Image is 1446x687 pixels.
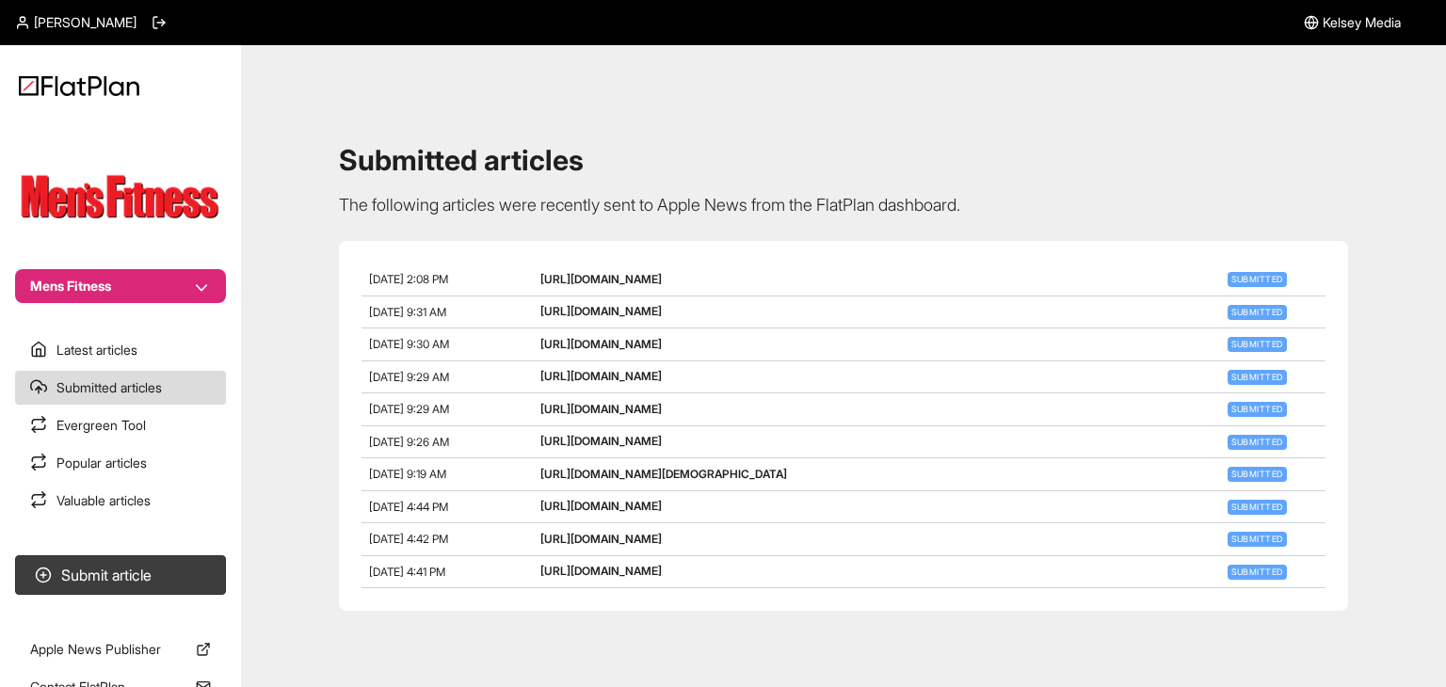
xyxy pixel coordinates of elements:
a: Submitted [1224,369,1291,383]
a: Submitted [1224,401,1291,415]
span: [PERSON_NAME] [34,13,137,32]
span: Submitted [1228,305,1287,320]
a: [URL][DOMAIN_NAME] [540,337,662,351]
span: [DATE] 4:42 PM [369,532,448,546]
a: Submitted [1224,336,1291,350]
span: Submitted [1228,467,1287,482]
span: Submitted [1228,370,1287,385]
a: Submitted [1224,271,1291,285]
a: [URL][DOMAIN_NAME] [540,304,662,318]
a: Evergreen Tool [15,408,226,442]
a: Submitted [1224,499,1291,513]
h1: Submitted articles [339,143,1348,177]
p: The following articles were recently sent to Apple News from the FlatPlan dashboard. [339,192,1348,218]
a: [URL][DOMAIN_NAME] [540,434,662,448]
a: Submitted [1224,466,1291,480]
a: [URL][DOMAIN_NAME] [540,272,662,286]
span: [DATE] 9:19 AM [369,467,446,481]
a: [URL][DOMAIN_NAME] [540,369,662,383]
span: [DATE] 4:44 PM [369,500,448,514]
span: [DATE] 9:26 AM [369,435,449,449]
span: [DATE] 9:31 AM [369,305,446,319]
span: [DATE] 9:30 AM [369,337,449,351]
span: Submitted [1228,500,1287,515]
span: Submitted [1228,532,1287,547]
a: [URL][DOMAIN_NAME] [540,499,662,513]
span: Submitted [1228,402,1287,417]
a: Latest articles [15,333,226,367]
span: [DATE] 9:29 AM [369,402,449,416]
span: [DATE] 2:08 PM [369,272,448,286]
button: Submit article [15,555,226,595]
a: Apple News Publisher [15,632,226,666]
span: Submitted [1228,337,1287,352]
span: Submitted [1228,565,1287,580]
img: Publication Logo [15,166,226,232]
a: Submitted [1224,564,1291,578]
a: Submitted [1224,304,1291,318]
span: [DATE] 4:41 PM [369,565,445,579]
button: Mens Fitness [15,269,226,303]
a: [URL][DOMAIN_NAME] [540,402,662,416]
a: [PERSON_NAME] [15,13,137,32]
a: Submitted [1224,434,1291,448]
a: [URL][DOMAIN_NAME] [540,532,662,546]
span: [DATE] 9:29 AM [369,370,449,384]
a: [URL][DOMAIN_NAME][DEMOGRAPHIC_DATA] [540,467,787,481]
a: Submitted [1224,531,1291,545]
a: Valuable articles [15,484,226,518]
img: Logo [19,75,139,96]
a: Popular articles [15,446,226,480]
a: Submitted articles [15,371,226,405]
span: Submitted [1228,272,1287,287]
span: Kelsey Media [1323,13,1401,32]
span: Submitted [1228,435,1287,450]
a: [URL][DOMAIN_NAME] [540,564,662,578]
